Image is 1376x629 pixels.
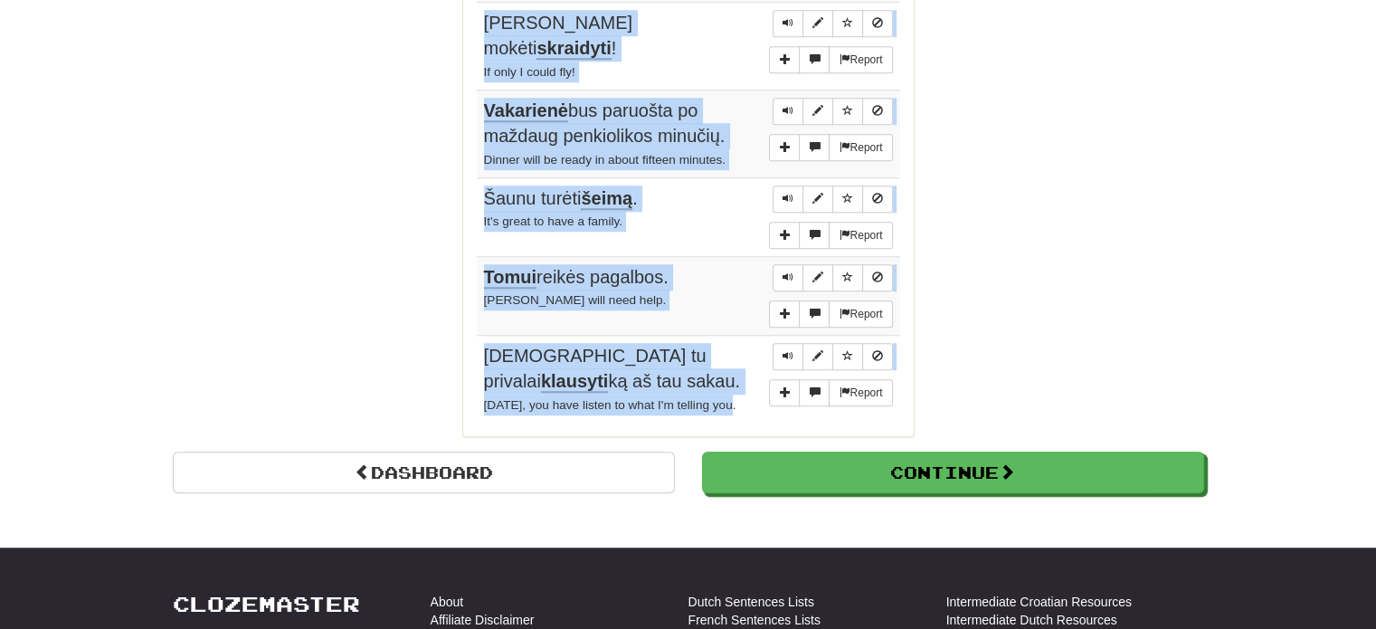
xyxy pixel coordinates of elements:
span: Šaunu turėti . [484,188,638,210]
button: Report [829,379,892,406]
a: Intermediate Croatian Resources [946,593,1132,611]
button: Edit sentence [802,186,833,213]
div: More sentence controls [769,222,892,249]
a: French Sentences Lists [688,611,821,629]
small: Dinner will be ready in about fifteen minutes. [484,153,726,167]
div: Sentence controls [773,264,893,291]
a: Dutch Sentences Lists [688,593,814,611]
button: Edit sentence [802,264,833,291]
button: Report [829,300,892,328]
button: Toggle favorite [832,186,863,213]
u: Vakarienė [484,100,568,122]
button: Edit sentence [802,343,833,370]
button: Toggle ignore [862,10,893,37]
button: Toggle ignore [862,264,893,291]
button: Toggle favorite [832,264,863,291]
button: Edit sentence [802,98,833,125]
a: Clozemaster [173,593,360,615]
div: More sentence controls [769,134,892,161]
button: Toggle favorite [832,10,863,37]
small: [DATE], you have listen to what I'm telling you. [484,398,736,412]
button: Play sentence audio [773,10,803,37]
div: More sentence controls [769,379,892,406]
button: Add sentence to collection [769,134,800,161]
div: Sentence controls [773,10,893,37]
button: Continue [702,452,1204,493]
u: klausyti [541,371,608,393]
button: Edit sentence [802,10,833,37]
button: Toggle favorite [832,98,863,125]
small: [PERSON_NAME] will need help. [484,293,667,307]
div: More sentence controls [769,46,892,73]
a: Dashboard [173,452,675,493]
a: Intermediate Dutch Resources [946,611,1117,629]
span: bus paruošta po maždaug penkiolikos minučių. [484,100,726,147]
div: More sentence controls [769,300,892,328]
u: skraidyti [536,38,611,60]
button: Play sentence audio [773,343,803,370]
div: Sentence controls [773,186,893,213]
span: [PERSON_NAME] mokėti ! [484,13,632,61]
button: Toggle favorite [832,343,863,370]
a: Affiliate Disclaimer [431,611,535,629]
button: Toggle ignore [862,186,893,213]
button: Add sentence to collection [769,379,800,406]
button: Play sentence audio [773,264,803,291]
small: If only I could fly! [484,65,575,79]
div: Sentence controls [773,343,893,370]
button: Toggle ignore [862,98,893,125]
button: Toggle ignore [862,343,893,370]
button: Play sentence audio [773,186,803,213]
button: Report [829,134,892,161]
small: It's great to have a family. [484,214,622,228]
button: Add sentence to collection [769,300,800,328]
button: Add sentence to collection [769,46,800,73]
a: About [431,593,464,611]
button: Add sentence to collection [769,222,800,249]
span: [DEMOGRAPHIC_DATA] tu privalai ką aš tau sakau. [484,346,741,394]
u: Tomui [484,267,537,289]
u: šeimą [581,188,632,210]
button: Report [829,222,892,249]
div: Sentence controls [773,98,893,125]
button: Report [829,46,892,73]
span: reikės pagalbos. [484,267,669,289]
button: Play sentence audio [773,98,803,125]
